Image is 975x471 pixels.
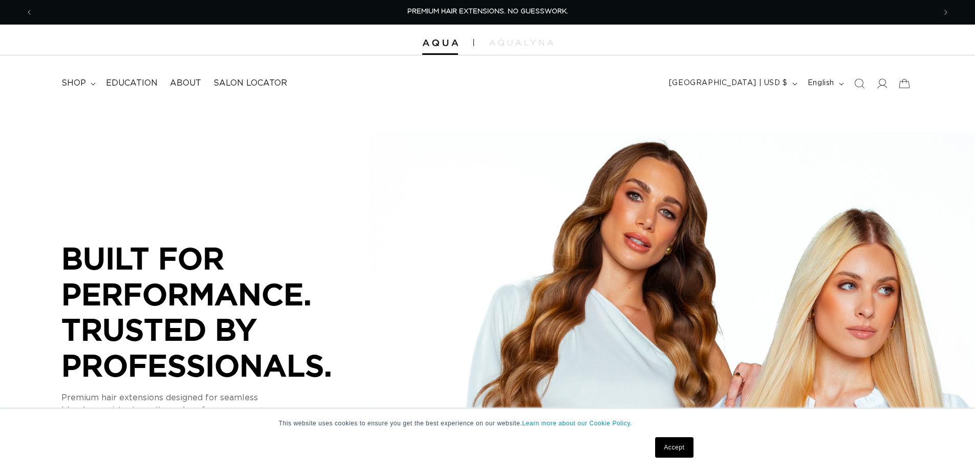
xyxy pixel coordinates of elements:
[207,72,293,95] a: Salon Locator
[808,78,834,89] span: English
[61,240,369,383] p: BUILT FOR PERFORMANCE. TRUSTED BY PROFESSIONALS.
[213,78,287,89] span: Salon Locator
[106,78,158,89] span: Education
[55,72,100,95] summary: shop
[655,437,693,458] a: Accept
[407,8,568,15] span: PREMIUM HAIR EXTENSIONS. NO GUESSWORK.
[61,78,86,89] span: shop
[489,39,553,46] img: aqualyna.com
[801,74,848,93] button: English
[935,3,957,22] button: Next announcement
[279,419,697,428] p: This website uses cookies to ensure you get the best experience on our website.
[100,72,164,95] a: Education
[18,3,40,22] button: Previous announcement
[422,39,458,47] img: Aqua Hair Extensions
[61,392,369,428] p: Premium hair extensions designed for seamless blends, consistent results, and performance you can...
[170,78,201,89] span: About
[164,72,207,95] a: About
[663,74,801,93] button: [GEOGRAPHIC_DATA] | USD $
[669,78,788,89] span: [GEOGRAPHIC_DATA] | USD $
[848,72,871,95] summary: Search
[522,420,632,427] a: Learn more about our Cookie Policy.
